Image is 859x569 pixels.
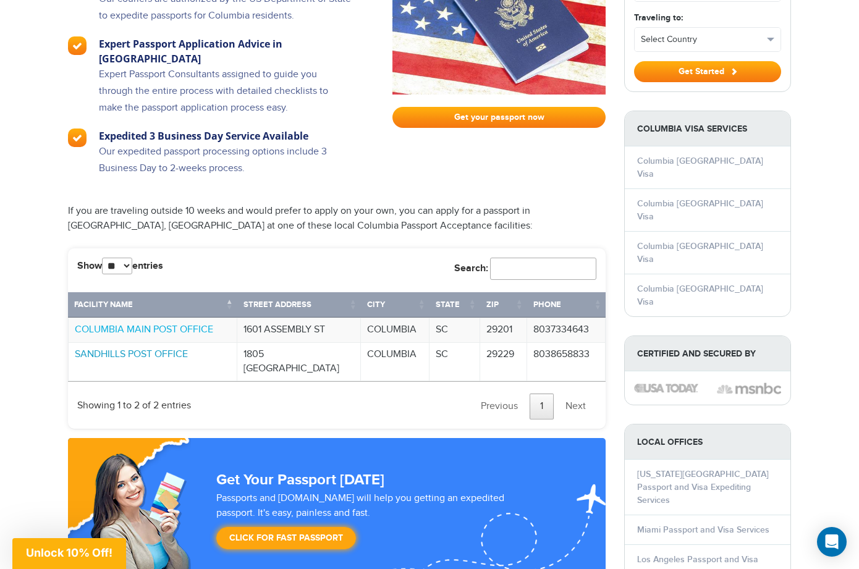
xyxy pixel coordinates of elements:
[99,143,353,189] p: Our expedited passport processing options include 3 Business Day to 2-weeks process.
[99,36,353,66] h3: Expert Passport Application Advice in [GEOGRAPHIC_DATA]
[527,318,606,342] td: 8037334643
[637,525,769,535] a: Miami Passport and Visa Services
[625,424,790,460] strong: LOCAL OFFICES
[480,318,527,342] td: 29201
[68,292,237,318] th: Facility Name: activate to sort column descending
[77,391,191,413] div: Showing 1 to 2 of 2 entries
[429,318,480,342] td: SC
[211,491,549,555] div: Passports and [DOMAIN_NAME] will help you getting an expedited passport. It's easy, painless and ...
[99,129,353,143] h3: Expedited 3 Business Day Service Available
[454,258,596,280] label: Search:
[429,292,480,318] th: State: activate to sort column ascending
[634,11,683,24] label: Traveling to:
[637,241,763,264] a: Columbia [GEOGRAPHIC_DATA] Visa
[361,318,429,342] td: COLUMBIA
[480,342,527,382] td: 29229
[625,111,790,146] strong: Columbia Visa Services
[490,258,596,280] input: Search:
[637,469,769,505] a: [US_STATE][GEOGRAPHIC_DATA] Passport and Visa Expediting Services
[530,394,554,419] a: 1
[75,348,188,360] a: SANDHILLS POST OFFICE
[641,33,763,46] span: Select Country
[392,107,606,128] a: Get your passport now
[555,394,596,419] a: Next
[237,342,361,382] td: 1805 [GEOGRAPHIC_DATA]
[68,204,606,234] p: If you are traveling outside 10 weeks and would prefer to apply on your own, you can apply for a ...
[102,258,132,274] select: Showentries
[99,66,353,129] p: Expert Passport Consultants assigned to guide you through the entire process with detailed checkl...
[12,538,126,569] div: Unlock 10% Off!
[26,546,112,559] span: Unlock 10% Off!
[637,156,763,179] a: Columbia [GEOGRAPHIC_DATA] Visa
[634,384,698,392] img: image description
[817,527,847,557] div: Open Intercom Messenger
[77,258,163,274] label: Show entries
[527,292,606,318] th: Phone: activate to sort column ascending
[361,292,429,318] th: City: activate to sort column ascending
[635,28,781,51] button: Select Country
[527,342,606,382] td: 8038658833
[237,318,361,342] td: 1601 ASSEMBLY ST
[637,198,763,222] a: Columbia [GEOGRAPHIC_DATA] Visa
[470,394,528,419] a: Previous
[216,471,384,489] strong: Get Your Passport [DATE]
[637,284,763,307] a: Columbia [GEOGRAPHIC_DATA] Visa
[361,342,429,382] td: COLUMBIA
[625,336,790,371] strong: Certified and Secured by
[75,324,213,335] a: COLUMBIA MAIN POST OFFICE
[216,527,356,549] a: Click for Fast Passport
[237,292,361,318] th: Street Address: activate to sort column ascending
[480,292,527,318] th: Zip: activate to sort column ascending
[634,61,781,82] button: Get Started
[717,381,781,396] img: image description
[429,342,480,382] td: SC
